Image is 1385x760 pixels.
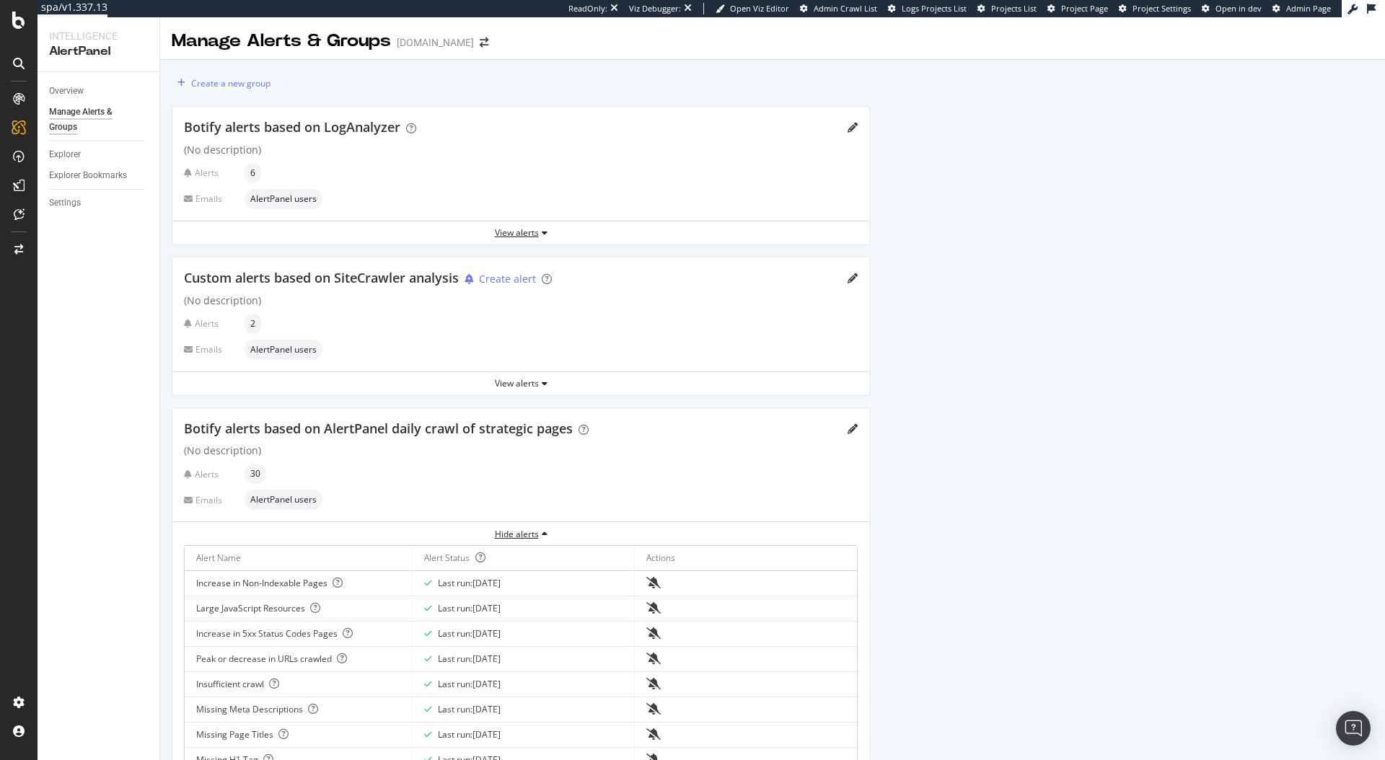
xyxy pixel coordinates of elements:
div: Large JavaScript Resources [196,602,400,615]
div: bell-slash [646,627,661,639]
a: Open in dev [1202,3,1262,14]
a: Open Viz Editor [716,3,789,14]
div: Insufficient crawl [196,678,400,691]
div: Increase in 5xx Status Codes Pages [196,627,400,640]
div: ReadOnly: [568,3,607,14]
a: Projects List [977,3,1037,14]
span: Open Viz Editor [730,3,789,14]
button: Create alert [459,271,536,287]
div: Last run: [DATE] [438,627,501,640]
div: neutral label [245,464,266,484]
span: AlertPanel users [250,195,317,203]
div: Alerts [184,468,239,480]
div: (No description) [184,143,858,157]
div: Last run: [DATE] [438,703,501,716]
div: Manage Alerts & Groups [49,105,136,135]
th: Alert Name [185,546,413,571]
a: Logs Projects List [888,3,967,14]
a: Project Settings [1119,3,1191,14]
th: Alert Status [413,546,635,571]
div: neutral label [245,189,322,209]
div: (No description) [184,293,858,308]
div: Increase in Non-Indexable Pages [196,577,400,590]
div: Alerts [184,167,239,179]
div: AlertPanel [49,43,148,60]
span: Projects List [991,3,1037,14]
span: Custom alerts based on SiteCrawler analysis [184,269,459,286]
div: Settings [49,195,81,211]
div: arrow-right-arrow-left [480,37,488,48]
div: Manage Alerts & Groups [172,29,391,53]
a: Settings [49,195,149,211]
a: Overview [49,84,149,99]
span: Project Page [1061,3,1108,14]
div: Overview [49,84,84,99]
div: Open Intercom Messenger [1336,711,1371,746]
span: Admin Page [1286,3,1331,14]
div: neutral label [245,490,322,510]
div: Viz Debugger: [629,3,681,14]
th: Actions [635,546,857,571]
div: Explorer [49,147,81,162]
span: 2 [250,319,255,328]
div: Last run: [DATE] [438,678,501,691]
span: Botify alerts based on AlertPanel daily crawl of strategic pages [184,420,573,437]
div: Last run: [DATE] [438,653,501,666]
a: Admin Crawl List [800,3,877,14]
div: Intelligence [49,29,148,43]
span: Project Settings [1133,3,1191,14]
button: Create a new group [172,71,271,94]
button: Hide alerts [172,522,869,545]
a: Admin Page [1272,3,1331,14]
div: Emails [184,193,239,205]
div: bell-slash [646,703,661,715]
div: Last run: [DATE] [438,602,501,615]
button: View alerts [172,221,869,244]
a: Manage Alerts & Groups [49,105,149,135]
span: Botify alerts based on LogAnalyzer [184,118,400,136]
div: pencil [848,273,858,283]
div: Last run: [DATE] [438,728,501,741]
div: bell-slash [646,577,661,588]
div: pencil [848,424,858,434]
span: Admin Crawl List [814,3,877,14]
a: Explorer Bookmarks [49,168,149,183]
div: neutral label [245,163,261,183]
div: Hide alerts [172,528,869,540]
button: View alerts [172,372,869,395]
a: Explorer [49,147,149,162]
span: Open in dev [1215,3,1262,14]
div: Emails [184,343,239,355]
div: bell-slash [646,653,661,664]
div: bell-slash [646,728,661,740]
div: Missing Page Titles [196,728,400,741]
div: neutral label [245,314,261,334]
a: Project Page [1047,3,1108,14]
div: Explorer Bookmarks [49,168,127,183]
div: Create alert [479,272,536,286]
div: Last run: [DATE] [438,577,501,590]
div: neutral label [245,340,322,360]
div: Emails [184,494,239,506]
span: Logs Projects List [902,3,967,14]
span: 6 [250,169,255,177]
div: Alerts [184,317,239,330]
div: Missing Meta Descriptions [196,703,400,716]
div: [DOMAIN_NAME] [397,35,474,50]
span: AlertPanel users [250,495,317,504]
span: AlertPanel users [250,345,317,354]
div: pencil [848,123,858,133]
div: View alerts [172,226,869,239]
div: bell-slash [646,678,661,689]
span: 30 [250,469,260,478]
div: (No description) [184,443,858,458]
div: Create a new group [191,77,271,89]
div: Peak or decrease in URLs crawled [196,653,400,666]
div: bell-slash [646,602,661,614]
div: View alerts [172,377,869,389]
